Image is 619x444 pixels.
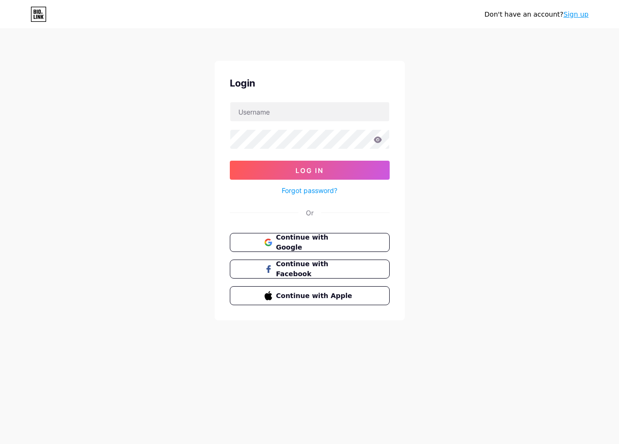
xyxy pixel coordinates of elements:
[230,76,390,90] div: Login
[230,102,389,121] input: Username
[306,208,314,218] div: Or
[276,259,354,279] span: Continue with Facebook
[484,10,589,19] div: Don't have an account?
[230,260,390,279] button: Continue with Facebook
[276,232,354,252] span: Continue with Google
[282,185,337,195] a: Forgot password?
[230,161,390,180] button: Log In
[295,166,324,174] span: Log In
[230,233,390,252] button: Continue with Google
[276,291,354,301] span: Continue with Apple
[230,286,390,305] button: Continue with Apple
[563,10,589,18] a: Sign up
